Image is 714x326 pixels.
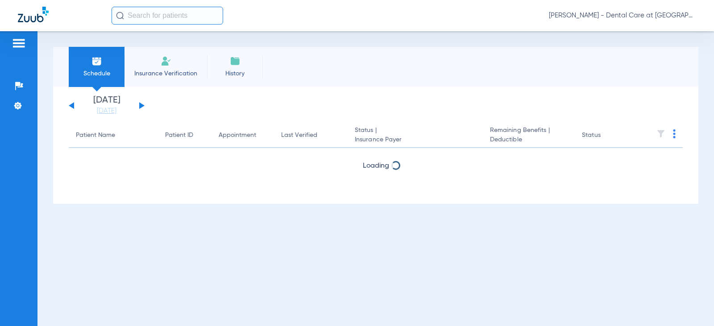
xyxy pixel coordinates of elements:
div: Appointment [219,131,267,140]
div: Patient ID [165,131,193,140]
img: Manual Insurance Verification [161,56,171,66]
div: Last Verified [281,131,340,140]
div: Last Verified [281,131,317,140]
img: Search Icon [116,12,124,20]
img: filter.svg [656,129,665,138]
span: Schedule [75,69,118,78]
input: Search for patients [112,7,223,25]
img: History [230,56,241,66]
img: Schedule [91,56,102,66]
th: Remaining Benefits | [483,123,575,148]
div: Patient ID [165,131,204,140]
li: [DATE] [80,96,133,116]
div: Appointment [219,131,256,140]
span: History [214,69,256,78]
div: Patient Name [76,131,151,140]
img: hamburger-icon [12,38,26,49]
a: [DATE] [80,107,133,116]
span: Deductible [490,135,568,144]
span: [PERSON_NAME] - Dental Care at [GEOGRAPHIC_DATA] [549,11,696,20]
img: Zuub Logo [18,7,49,22]
img: group-dot-blue.svg [673,129,676,138]
span: Loading [363,162,389,169]
span: Insurance Payer [355,135,476,144]
span: Insurance Verification [131,69,200,78]
th: Status [575,123,635,148]
div: Patient Name [76,131,115,140]
th: Status | [348,123,483,148]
